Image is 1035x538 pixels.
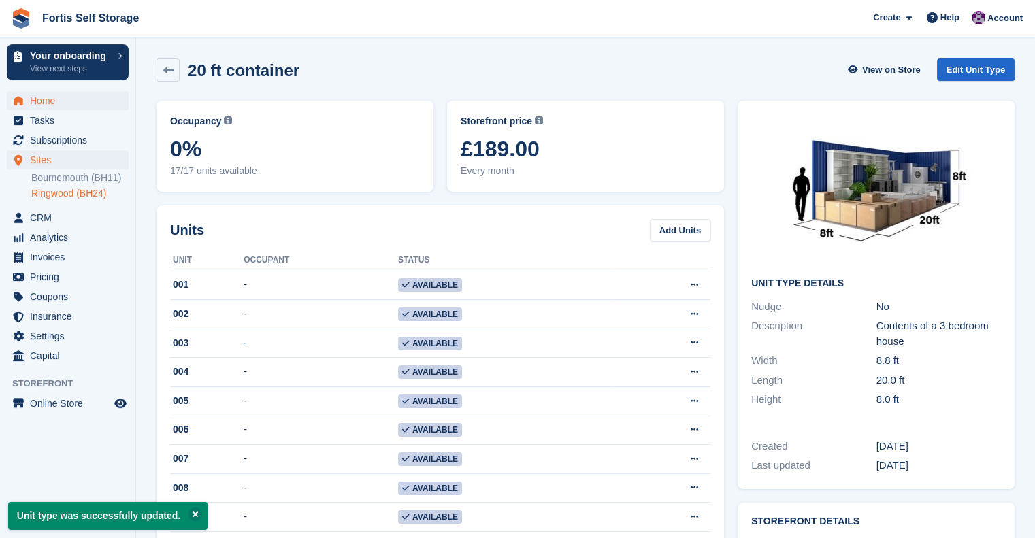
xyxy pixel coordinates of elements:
img: stora-icon-8386f47178a22dfd0bd8f6a31ec36ba5ce8667c1dd55bd0f319d3a0aa187defe.svg [11,8,31,29]
a: menu [7,228,129,247]
span: Available [398,278,462,292]
p: Your onboarding [30,51,111,61]
span: Available [398,365,462,379]
div: [DATE] [876,439,1002,454]
span: Capital [30,346,112,365]
h2: Units [170,220,204,240]
th: Status [398,250,614,271]
td: - [244,503,398,532]
span: Insurance [30,307,112,326]
span: Sites [30,150,112,169]
a: Preview store [112,395,129,411]
div: Contents of a 3 bedroom house [876,318,1002,349]
div: Length [751,373,876,388]
a: menu [7,346,129,365]
a: Bournemouth (BH11) [31,171,129,184]
span: Settings [30,326,112,346]
div: 004 [170,365,244,379]
img: icon-info-grey-7440780725fd019a000dd9b08b2336e03edf1995a4989e88bcd33f0948082b44.svg [224,116,232,124]
div: 003 [170,336,244,350]
span: Help [940,11,959,24]
span: Pricing [30,267,112,286]
div: 001 [170,278,244,292]
div: Description [751,318,876,349]
a: menu [7,326,129,346]
a: menu [7,150,129,169]
span: Available [398,337,462,350]
a: View on Store [847,58,926,81]
img: Richard Welch [972,11,985,24]
th: Occupant [244,250,398,271]
a: Edit Unit Type [937,58,1015,81]
span: Online Store [30,394,112,413]
span: Account [987,12,1023,25]
div: Last updated [751,458,876,473]
td: - [244,416,398,445]
td: - [244,271,398,300]
div: 8.0 ft [876,392,1002,407]
div: Nudge [751,299,876,315]
a: menu [7,208,129,227]
span: Storefront [12,377,135,390]
th: Unit [170,250,244,271]
a: menu [7,111,129,130]
span: Available [398,482,462,495]
span: View on Store [862,63,921,77]
img: icon-info-grey-7440780725fd019a000dd9b08b2336e03edf1995a4989e88bcd33f0948082b44.svg [535,116,543,124]
span: Create [873,11,900,24]
div: Created [751,439,876,454]
div: [DATE] [876,458,1002,473]
h2: Storefront Details [751,516,1001,527]
a: Add Units [650,219,710,241]
p: View next steps [30,63,111,75]
div: Width [751,353,876,369]
span: Occupancy [170,114,221,129]
a: Fortis Self Storage [37,7,144,29]
a: menu [7,394,129,413]
td: - [244,358,398,387]
div: 006 [170,422,244,437]
div: 002 [170,307,244,321]
div: 8.8 ft [876,353,1002,369]
a: menu [7,91,129,110]
div: 005 [170,394,244,408]
a: menu [7,248,129,267]
span: Available [398,510,462,524]
span: Subscriptions [30,131,112,150]
td: - [244,473,398,503]
div: No [876,299,1002,315]
a: Your onboarding View next steps [7,44,129,80]
span: Invoices [30,248,112,267]
a: menu [7,131,129,150]
span: Storefront price [461,114,532,129]
span: £189.00 [461,137,710,161]
span: Tasks [30,111,112,130]
span: Coupons [30,287,112,306]
span: Available [398,452,462,466]
h2: Unit Type details [751,278,1001,289]
span: 0% [170,137,420,161]
span: 17/17 units available [170,164,420,178]
td: - [244,329,398,358]
td: - [244,300,398,329]
span: Home [30,91,112,110]
a: menu [7,267,129,286]
p: Unit type was successfully updated. [8,502,208,530]
h2: 20 ft container [188,61,299,80]
span: Every month [461,164,710,178]
div: 008 [170,481,244,495]
div: 20.0 ft [876,373,1002,388]
span: Available [398,423,462,437]
div: Height [751,392,876,407]
img: 20-ft-container.jpg [774,114,979,267]
td: - [244,445,398,474]
span: Available [398,307,462,321]
a: menu [7,307,129,326]
span: Available [398,394,462,408]
span: CRM [30,208,112,227]
div: 007 [170,452,244,466]
a: Ringwood (BH24) [31,187,129,200]
span: Analytics [30,228,112,247]
td: - [244,387,398,416]
a: menu [7,287,129,306]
